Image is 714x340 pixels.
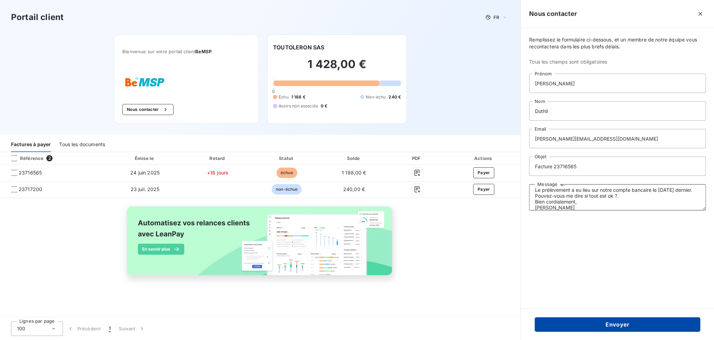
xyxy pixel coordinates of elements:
[273,57,401,78] h2: 1 428,00 €
[273,43,324,51] h6: TOUTOLERON SAS
[19,186,42,193] span: 23717200
[17,325,25,332] span: 100
[63,321,105,336] button: Précédent
[321,103,327,109] span: 0 €
[122,104,173,115] button: Nous contacter
[494,15,499,20] span: FR
[279,94,289,100] span: Échu
[529,58,706,65] span: Tous les champs sont obligatoires
[109,325,111,332] span: 1
[535,317,700,332] button: Envoyer
[279,103,318,109] span: Avoirs non associés
[131,186,160,192] span: 23 juil. 2025
[388,155,445,162] div: PDF
[122,71,167,93] img: Company logo
[19,169,42,176] span: 23716565
[529,9,577,19] h5: Nous contacter
[130,170,160,176] span: 24 juin 2025
[529,36,706,50] span: Remplissez le formulaire ci-dessous, et un membre de notre équipe vous recontactera dans les plus...
[529,101,706,121] input: placeholder
[272,184,302,195] span: non-échue
[11,138,51,152] div: Factures à payer
[109,155,182,162] div: Émise le
[322,155,386,162] div: Solde
[473,184,495,195] button: Payer
[195,49,212,54] span: BeMSP
[473,167,495,178] button: Payer
[529,157,706,176] input: placeholder
[276,168,297,178] span: échue
[254,155,319,162] div: Statut
[448,155,519,162] div: Actions
[105,321,115,336] button: 1
[6,155,44,161] div: Référence
[184,155,251,162] div: Retard
[343,186,365,192] span: 240,00 €
[11,11,64,23] h3: Portail client
[366,94,386,100] span: Non-échu
[59,138,105,152] div: Tous les documents
[115,321,150,336] button: Suivant
[529,129,706,148] input: placeholder
[46,155,53,161] span: 2
[388,94,401,100] span: 240 €
[272,88,275,94] span: 0
[122,49,250,54] span: Bienvenue sur votre portail client .
[529,74,706,93] input: placeholder
[121,202,400,287] img: banner
[342,170,366,176] span: 1 188,00 €
[291,94,306,100] span: 1 188 €
[207,170,228,176] span: +18 jours
[529,184,706,210] textarea: Bonjour, je reçois des rappels de paiements pour cette facture en prélèvement automatique. Le pré...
